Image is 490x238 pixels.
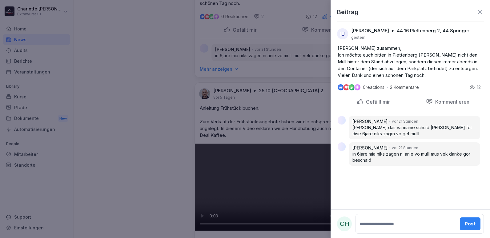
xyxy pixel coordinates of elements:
[338,116,346,125] img: ekheb7a9bagqpobh7pgry7dd.png
[390,85,424,90] p: 2 Kommentare
[351,28,389,34] p: [PERSON_NAME]
[337,28,348,39] div: IU
[337,7,359,17] p: Beitrag
[433,99,469,105] p: Kommentieren
[477,84,481,90] p: 12
[460,217,480,230] button: Post
[352,145,388,151] p: [PERSON_NAME]
[337,216,352,231] div: CH
[352,118,388,125] p: [PERSON_NAME]
[352,151,476,163] p: in 6jare mia niks zagen ni anie vo mulll mus vek danke gor beschaid
[392,145,418,151] p: vor 21 Stunden
[351,35,365,40] p: gestern
[392,119,418,124] p: vor 21 Stunden
[338,45,483,79] p: [PERSON_NAME] zusammen, Ich möchte euch bitten in Plettenberg [PERSON_NAME] nicht den Müll hinter...
[363,99,390,105] p: Gefällt mir
[338,142,346,151] img: ekheb7a9bagqpobh7pgry7dd.png
[363,85,384,90] p: 0 reactions
[397,28,469,34] p: 44 16 Plettenberg 2, 44 Springer
[352,125,476,137] p: [PERSON_NAME] das va manie schuld [PERSON_NAME] for dise 6jare niks zagrn vo get mulll
[465,220,476,227] div: Post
